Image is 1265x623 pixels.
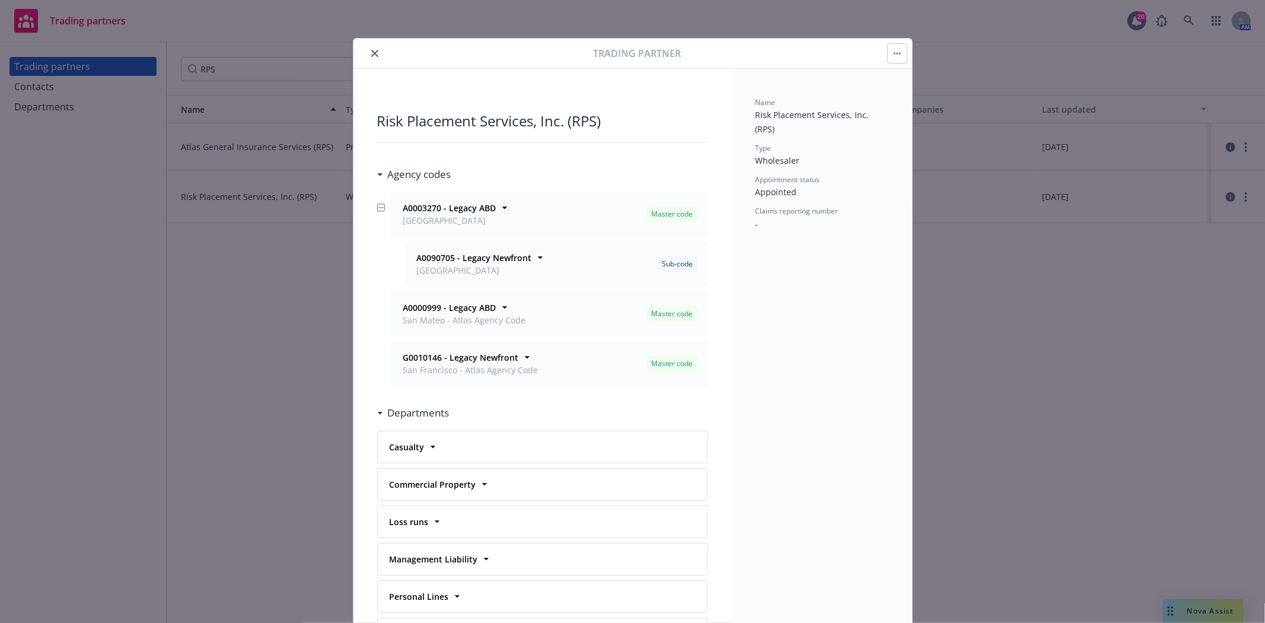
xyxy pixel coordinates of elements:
span: Claims reporting number [756,206,839,216]
span: Trading partner [594,46,681,61]
span: Wholesaler [756,155,800,166]
strong: A0000999 - Legacy ABD [403,302,496,313]
span: Master code [652,209,693,220]
strong: Management Liability [390,554,478,565]
strong: Commercial Property [390,479,476,490]
span: - [756,218,759,230]
span: Appointment status [756,174,820,185]
strong: Casualty [390,441,425,453]
strong: A0003270 - Legacy ABD [403,202,496,214]
strong: A0090705 - Legacy Newfront [417,252,532,263]
span: [GEOGRAPHIC_DATA] [403,214,496,227]
span: San Francisco - Atlas Agency Code [403,364,538,376]
span: Master code [652,309,693,319]
span: Type [756,143,772,153]
span: Name [756,97,776,107]
h3: Agency codes [388,167,451,182]
strong: G0010146 - Legacy Newfront [403,352,519,363]
strong: Loss runs [390,516,429,527]
strong: Personal Lines [390,591,449,602]
span: Risk Placement Services, Inc. (RPS) [756,109,872,135]
button: close [368,46,382,61]
span: [GEOGRAPHIC_DATA] [417,264,532,276]
span: San Mateo - Atlas Agency Code [403,314,526,326]
div: Departments [377,405,450,421]
span: Appointed [756,186,797,198]
span: Sub-code [662,259,693,269]
h3: Departments [388,405,450,421]
div: Risk Placement Services, Inc. (RPS) [377,112,708,131]
span: Master code [652,358,693,369]
div: Agency codes [377,167,451,182]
